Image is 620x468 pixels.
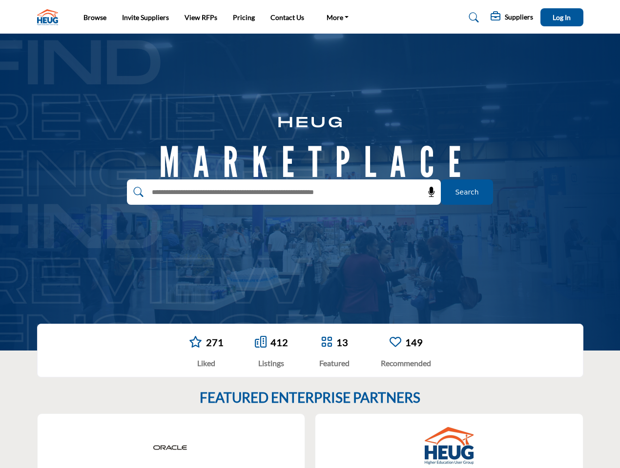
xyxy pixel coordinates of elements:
a: 412 [270,336,288,348]
a: Search [459,10,485,25]
a: 13 [336,336,348,348]
div: Suppliers [491,12,533,23]
img: Site Logo [37,9,63,25]
span: Search [455,187,478,197]
div: Liked [189,357,224,369]
div: Featured [319,357,350,369]
a: Go to Featured [321,336,332,349]
i: Go to Liked [189,336,202,348]
button: Search [441,179,493,205]
a: 271 [206,336,224,348]
a: 149 [405,336,423,348]
span: Log In [553,13,571,21]
h5: Suppliers [505,13,533,21]
button: Log In [540,8,583,26]
div: Recommended [381,357,431,369]
h2: FEATURED ENTERPRISE PARTNERS [200,390,420,406]
a: Browse [83,13,106,21]
a: More [320,11,356,24]
a: Pricing [233,13,255,21]
a: Contact Us [270,13,304,21]
div: Listings [255,357,288,369]
a: Invite Suppliers [122,13,169,21]
a: Go to Recommended [390,336,401,349]
a: View RFPs [185,13,217,21]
